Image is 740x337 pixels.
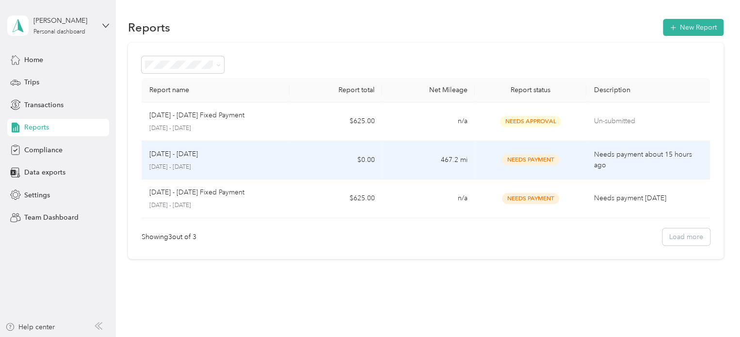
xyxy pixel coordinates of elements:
p: Needs payment [DATE] [594,193,702,204]
span: Trips [24,77,39,87]
p: [DATE] - [DATE] Fixed Payment [149,187,244,198]
p: [DATE] - [DATE] [149,149,198,160]
button: New Report [663,19,724,36]
th: Report name [142,78,290,102]
th: Net Mileage [382,78,475,102]
td: 467.2 mi [382,141,475,180]
p: Needs payment about 15 hours ago [594,149,702,171]
h1: Reports [128,22,170,32]
span: Needs Approval [500,116,561,127]
p: [DATE] - [DATE] [149,201,282,210]
button: Help center [5,322,55,332]
p: [DATE] - [DATE] Fixed Payment [149,110,244,121]
p: Un-submitted [594,116,702,127]
div: Report status [483,86,578,94]
span: Home [24,55,43,65]
iframe: Everlance-gr Chat Button Frame [686,283,740,337]
td: n/a [382,102,475,141]
p: [DATE] - [DATE] [149,163,282,172]
td: $625.00 [290,179,382,218]
td: $0.00 [290,141,382,180]
td: $625.00 [290,102,382,141]
th: Report total [290,78,382,102]
span: Reports [24,122,49,132]
div: Showing 3 out of 3 [142,232,196,242]
div: Personal dashboard [33,29,85,35]
div: [PERSON_NAME] [33,16,94,26]
span: Compliance [24,145,63,155]
span: Transactions [24,100,64,110]
th: Description [586,78,710,102]
span: Settings [24,190,50,200]
p: [DATE] - [DATE] [149,124,282,133]
span: Team Dashboard [24,212,79,223]
span: Needs Payment [502,154,559,165]
span: Needs Payment [502,193,559,204]
span: Data exports [24,167,65,177]
td: n/a [382,179,475,218]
